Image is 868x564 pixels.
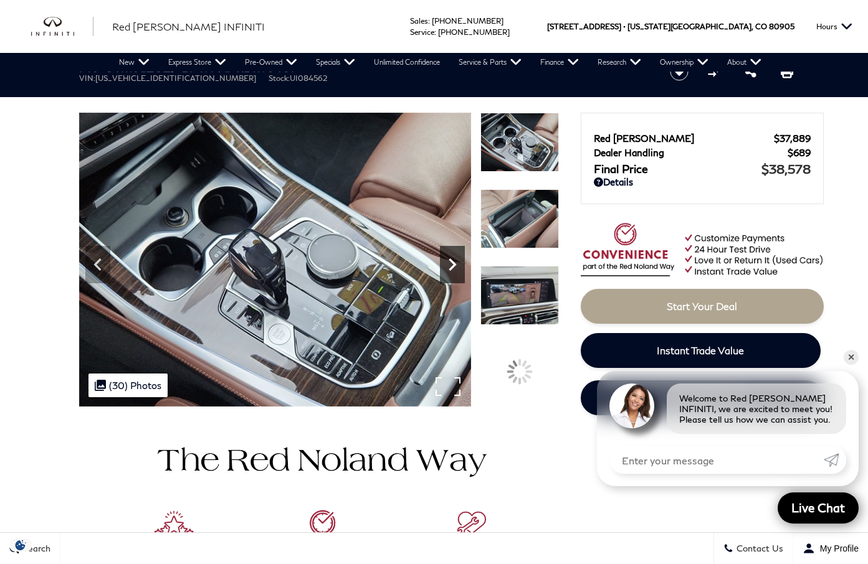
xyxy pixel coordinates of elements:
[594,161,811,176] a: Final Price $38,578
[788,147,811,158] span: $689
[112,19,265,34] a: Red [PERSON_NAME] INFINITI
[31,17,93,37] img: INFINITI
[581,380,824,415] a: Schedule Test Drive
[594,147,788,158] span: Dealer Handling
[79,113,471,407] img: Used 2019 Bronze Metallic BMW xDrive40i image 18
[159,53,236,72] a: Express Store
[657,344,744,356] span: Instant Trade Value
[793,533,868,564] button: Open user profile menu
[95,73,256,83] span: [US_VEHICLE_IDENTIFICATION_NUMBER]
[290,73,327,83] span: UI084562
[774,133,811,144] span: $37,889
[594,133,811,144] a: Red [PERSON_NAME] $37,889
[236,53,307,72] a: Pre-Owned
[79,73,95,83] span: VIN:
[410,27,434,37] span: Service
[531,53,588,72] a: Finance
[6,538,35,552] img: Opt-Out Icon
[667,300,737,312] span: Start Your Deal
[778,492,859,524] a: Live Chat
[761,161,811,176] span: $38,578
[31,17,93,37] a: infiniti
[609,446,824,474] input: Enter your message
[588,53,651,72] a: Research
[19,543,50,554] span: Search
[85,246,110,283] div: Previous
[651,53,718,72] a: Ownership
[480,113,559,172] img: Used 2019 Bronze Metallic BMW xDrive40i image 18
[6,538,35,552] section: Click to Open Cookie Consent Modal
[110,53,159,72] a: New
[438,27,510,37] a: [PHONE_NUMBER]
[609,383,654,428] img: Agent profile photo
[815,543,859,553] span: My Profile
[480,266,559,325] img: Used 2019 Bronze Metallic BMW xDrive40i image 20
[733,543,783,554] span: Contact Us
[434,27,436,37] span: :
[449,53,531,72] a: Service & Parts
[365,53,449,72] a: Unlimited Confidence
[410,16,428,26] span: Sales
[785,500,851,515] span: Live Chat
[110,53,771,72] nav: Main Navigation
[824,446,846,474] a: Submit
[594,147,811,158] a: Dealer Handling $689
[667,383,846,434] div: Welcome to Red [PERSON_NAME] INFINITI, we are excited to meet you! Please tell us how we can assi...
[88,374,168,397] div: (30) Photos
[547,22,794,31] a: [STREET_ADDRESS] • [US_STATE][GEOGRAPHIC_DATA], CO 80905
[112,21,265,32] span: Red [PERSON_NAME] INFINITI
[440,246,465,283] div: Next
[581,333,821,368] a: Instant Trade Value
[718,53,771,72] a: About
[432,16,503,26] a: [PHONE_NUMBER]
[428,16,430,26] span: :
[706,62,725,81] button: Compare Vehicle
[581,289,824,324] a: Start Your Deal
[480,189,559,248] img: Used 2019 Bronze Metallic BMW xDrive40i image 19
[307,53,365,72] a: Specials
[594,176,811,187] a: Details
[269,73,290,83] span: Stock:
[594,133,774,144] span: Red [PERSON_NAME]
[594,162,761,176] span: Final Price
